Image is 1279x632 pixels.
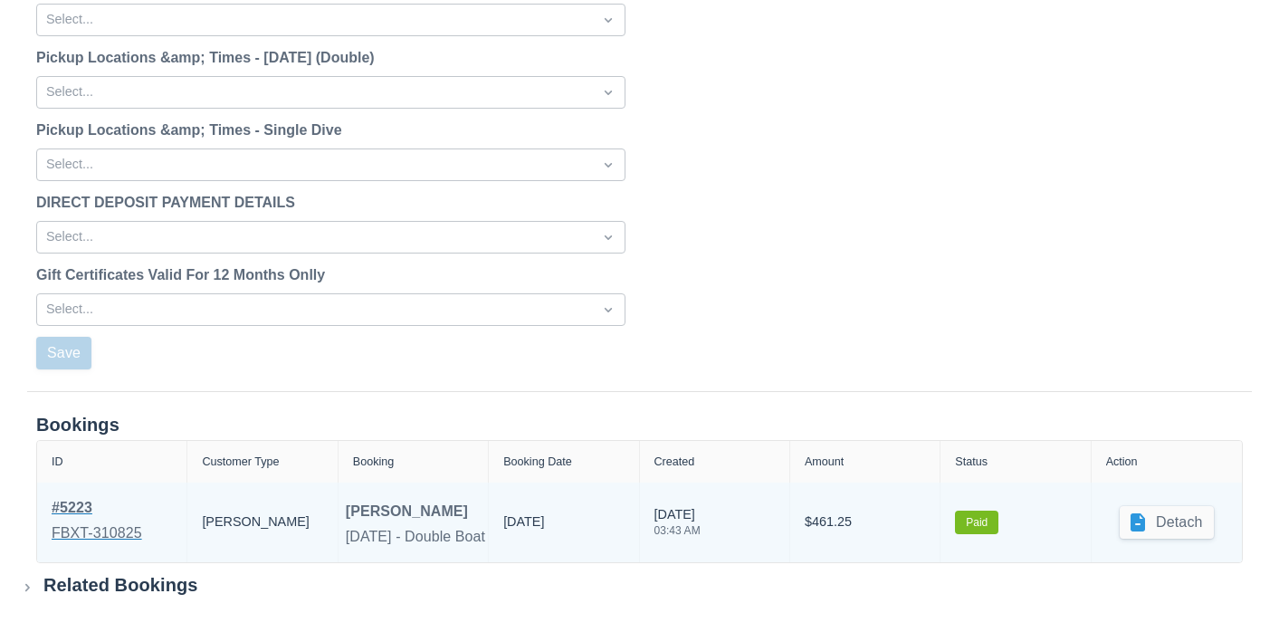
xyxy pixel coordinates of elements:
[599,228,617,246] span: Dropdown icon
[654,455,695,468] div: Created
[599,156,617,174] span: Dropdown icon
[36,120,349,141] label: Pickup Locations &amp; Times - Single Dive
[52,497,142,519] div: # 5223
[36,192,302,214] label: DIRECT DEPOSIT PAYMENT DETAILS
[955,455,988,468] div: Status
[52,522,142,544] div: FBXT-310825
[346,526,931,548] div: [DATE] - Double Boat Dives - Departing 8am Little Manly / 8.20am [GEOGRAPHIC_DATA]
[599,83,617,101] span: Dropdown icon
[43,574,198,597] div: Related Bookings
[955,511,998,534] label: Paid
[654,525,701,536] div: 03:43 AM
[1106,455,1138,468] div: Action
[36,414,1243,436] div: Bookings
[805,455,844,468] div: Amount
[805,497,925,548] div: $461.25
[503,455,572,468] div: Booking Date
[599,11,617,29] span: Dropdown icon
[52,497,142,548] a: #5223FBXT-310825
[52,455,63,468] div: ID
[202,455,279,468] div: Customer Type
[654,505,701,547] div: [DATE]
[36,47,382,69] label: Pickup Locations &amp; Times - [DATE] (Double)
[1120,506,1214,539] button: Detach
[36,264,332,286] label: Gift Certificates Valid For 12 Months Onlly
[353,455,395,468] div: Booking
[202,497,322,548] div: [PERSON_NAME]
[599,301,617,319] span: Dropdown icon
[503,512,544,540] div: [DATE]
[346,501,468,522] div: [PERSON_NAME]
